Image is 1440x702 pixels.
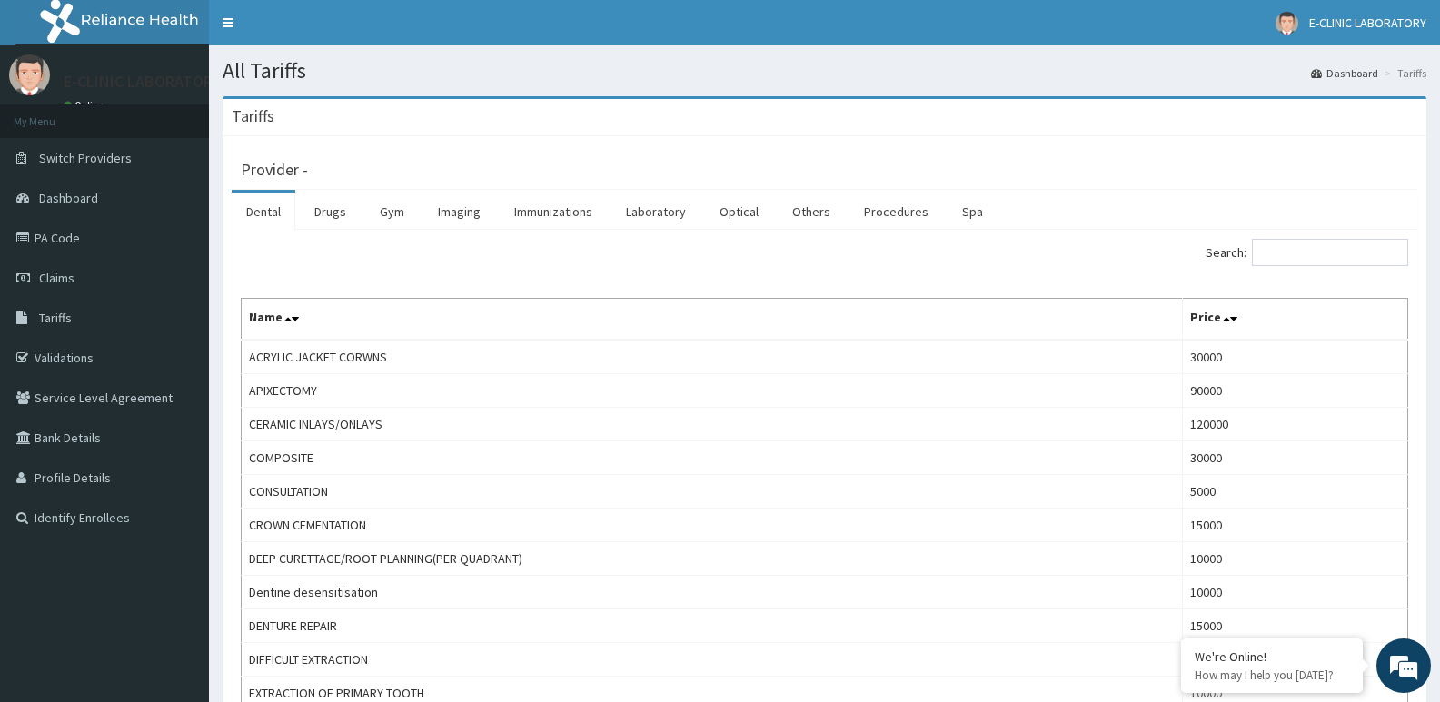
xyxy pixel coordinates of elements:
td: COMPOSITE [242,441,1183,475]
a: Gym [365,193,419,231]
td: 120000 [1183,408,1408,441]
a: Procedures [849,193,943,231]
a: Online [64,99,107,112]
td: 5000 [1183,475,1408,509]
a: Optical [705,193,773,231]
p: How may I help you today? [1195,667,1349,683]
td: DENTURE REPAIR [242,609,1183,643]
td: 10000 [1183,542,1408,576]
td: DIFFICULT EXTRACTION [242,643,1183,677]
p: E-CLINIC LABORATORY [64,74,221,90]
a: Dental [232,193,295,231]
a: Imaging [423,193,495,231]
a: Drugs [300,193,361,231]
h3: Tariffs [232,108,274,124]
a: Laboratory [611,193,700,231]
span: Claims [39,270,74,286]
td: Dentine desensitisation [242,576,1183,609]
span: Dashboard [39,190,98,206]
td: CROWN CEMENTATION [242,509,1183,542]
a: Dashboard [1311,65,1378,81]
input: Search: [1252,239,1408,266]
td: 90000 [1183,374,1408,408]
img: User Image [9,54,50,95]
td: DEEP CURETTAGE/ROOT PLANNING(PER QUADRANT) [242,542,1183,576]
td: ACRYLIC JACKET CORWNS [242,340,1183,374]
td: 30000 [1183,340,1408,374]
a: Others [778,193,845,231]
td: CERAMIC INLAYS/ONLAYS [242,408,1183,441]
span: Tariffs [39,310,72,326]
h3: Provider - [241,162,308,178]
label: Search: [1206,239,1408,266]
th: Name [242,299,1183,341]
span: Switch Providers [39,150,132,166]
h1: All Tariffs [223,59,1426,83]
th: Price [1183,299,1408,341]
td: APIXECTOMY [242,374,1183,408]
td: 15000 [1183,609,1408,643]
a: Spa [948,193,998,231]
td: 15000 [1183,509,1408,542]
td: 30000 [1183,441,1408,475]
div: We're Online! [1195,648,1349,665]
img: User Image [1276,12,1298,35]
li: Tariffs [1380,65,1426,81]
td: 10000 [1183,576,1408,609]
span: E-CLINIC LABORATORY [1309,15,1426,31]
a: Immunizations [500,193,607,231]
td: CONSULTATION [242,475,1183,509]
